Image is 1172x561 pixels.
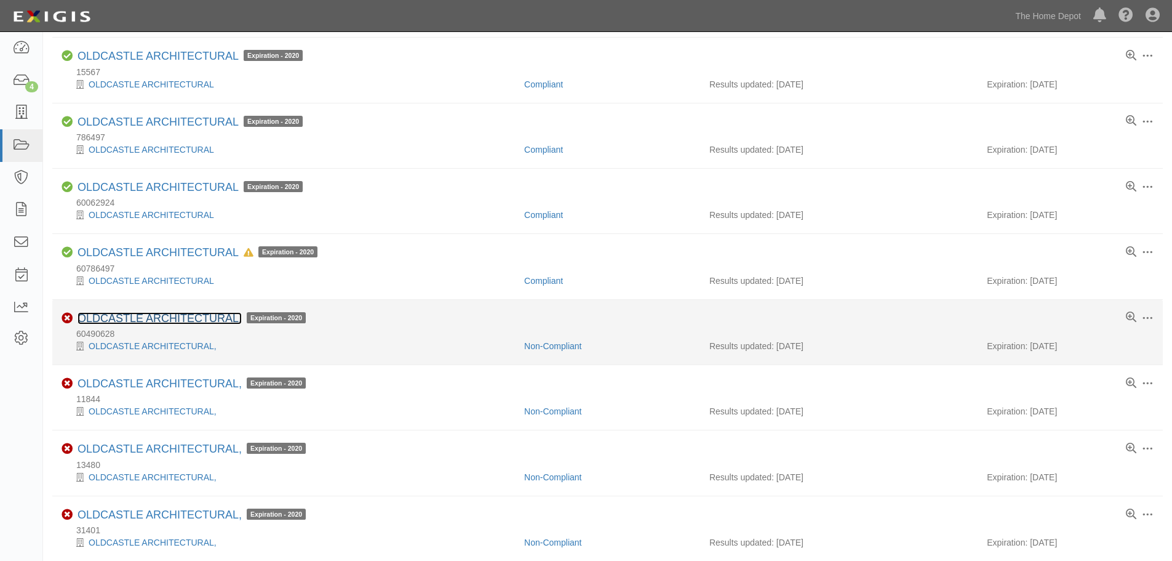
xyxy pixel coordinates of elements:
div: 60062924 [62,196,1163,209]
div: OLDCASTLE ARCHITECTURAL, [62,471,515,483]
a: Non-Compliant [524,538,581,547]
div: OLDCASTLE ARCHITECTURAL, [62,405,515,418]
a: Compliant [524,145,563,155]
a: Compliant [524,79,563,89]
div: OLDCASTLE ARCHITECTURAL [62,275,515,287]
i: Compliant [62,182,73,193]
div: Results updated: [DATE] [709,78,968,91]
div: Expiration: [DATE] [987,209,1154,221]
i: Non-Compliant [62,378,73,389]
div: 11844 [62,393,1163,405]
div: Results updated: [DATE] [709,275,968,287]
a: View results summary [1126,443,1136,454]
div: OLDCASTLE ARCHITECTURAL [62,209,515,221]
div: Results updated: [DATE] [709,209,968,221]
div: OLDCASTLE ARCHITECTURAL, [78,443,306,456]
a: OLDCASTLE ARCHITECTURAL, [89,406,217,416]
div: Results updated: [DATE] [709,405,968,418]
div: 15567 [62,66,1163,78]
span: Expiration - 2020 [247,377,306,389]
i: Non-Compliant [62,313,73,324]
div: Expiration: [DATE] [987,275,1154,287]
a: OLDCASTLE ARCHITECTURAL, [78,312,242,325]
a: Non-Compliant [524,341,581,351]
div: OLDCASTLE ARCHITECTURAL [62,143,515,156]
i: Compliant [62,247,73,258]
a: View results summary [1126,116,1136,127]
img: logo-5460c22ac91f19d4615b14bd174203de0afe785f0fc80cf4dbbc73dc1793850b.png [9,6,94,28]
a: OLDCASTLE ARCHITECTURAL [89,145,214,155]
i: Compliant [62,50,73,62]
a: View results summary [1126,50,1136,62]
span: Expiration - 2020 [244,116,303,127]
a: View results summary [1126,312,1136,323]
i: Non-Compliant [62,443,73,454]
div: Expiration: [DATE] [987,340,1154,352]
a: Compliant [524,276,563,286]
div: 13480 [62,459,1163,471]
div: OLDCASTLE ARCHITECTURAL, [62,340,515,352]
a: OLDCASTLE ARCHITECTURAL, [89,341,217,351]
div: OLDCASTLE ARCHITECTURAL [78,246,317,260]
div: Expiration: [DATE] [987,78,1154,91]
div: OLDCASTLE ARCHITECTURAL [78,181,303,195]
div: Results updated: [DATE] [709,143,968,156]
i: Non-Compliant [62,509,73,520]
i: Help Center - Complianz [1118,9,1133,23]
div: OLDCASTLE ARCHITECTURAL, [78,312,306,326]
i: Compliant [62,116,73,127]
a: OLDCASTLE ARCHITECTURAL, [89,538,217,547]
div: Results updated: [DATE] [709,536,968,549]
div: OLDCASTLE ARCHITECTURAL, [78,377,306,391]
div: 60490628 [62,328,1163,340]
i: In Default since 09/22/2024 [244,249,253,257]
span: Expiration - 2020 [258,246,317,257]
a: OLDCASTLE ARCHITECTURAL, [78,509,242,521]
a: Non-Compliant [524,406,581,416]
a: The Home Depot [1009,4,1087,28]
a: OLDCASTLE ARCHITECTURAL, [89,472,217,482]
a: View results summary [1126,182,1136,193]
a: OLDCASTLE ARCHITECTURAL, [78,443,242,455]
a: OLDCASTLE ARCHITECTURAL [78,246,239,259]
div: 786497 [62,131,1163,143]
span: Expiration - 2020 [247,509,306,520]
div: OLDCASTLE ARCHITECTURAL [78,116,303,129]
div: 60786497 [62,262,1163,275]
a: View results summary [1126,247,1136,258]
a: OLDCASTLE ARCHITECTURAL [89,210,214,220]
a: OLDCASTLE ARCHITECTURAL [78,50,239,62]
span: Expiration - 2020 [244,50,303,61]
a: OLDCASTLE ARCHITECTURAL [89,79,214,89]
div: OLDCASTLE ARCHITECTURAL, [78,509,306,522]
a: OLDCASTLE ARCHITECTURAL [78,116,239,128]
span: Expiration - 2020 [244,181,303,192]
a: View results summary [1126,378,1136,389]
div: 4 [25,81,38,92]
div: OLDCASTLE ARCHITECTURAL [78,50,303,63]
div: Results updated: [DATE] [709,471,968,483]
a: OLDCASTLE ARCHITECTURAL, [78,377,242,390]
a: OLDCASTLE ARCHITECTURAL [89,276,214,286]
span: Expiration - 2020 [247,443,306,454]
a: View results summary [1126,509,1136,520]
a: OLDCASTLE ARCHITECTURAL [78,181,239,193]
div: Expiration: [DATE] [987,143,1154,156]
div: Expiration: [DATE] [987,471,1154,483]
div: 31401 [62,524,1163,536]
div: Expiration: [DATE] [987,536,1154,549]
a: Non-Compliant [524,472,581,482]
div: Results updated: [DATE] [709,340,968,352]
div: Expiration: [DATE] [987,405,1154,418]
span: Expiration - 2020 [247,312,306,323]
div: OLDCASTLE ARCHITECTURAL, [62,536,515,549]
div: OLDCASTLE ARCHITECTURAL [62,78,515,91]
a: Compliant [524,210,563,220]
